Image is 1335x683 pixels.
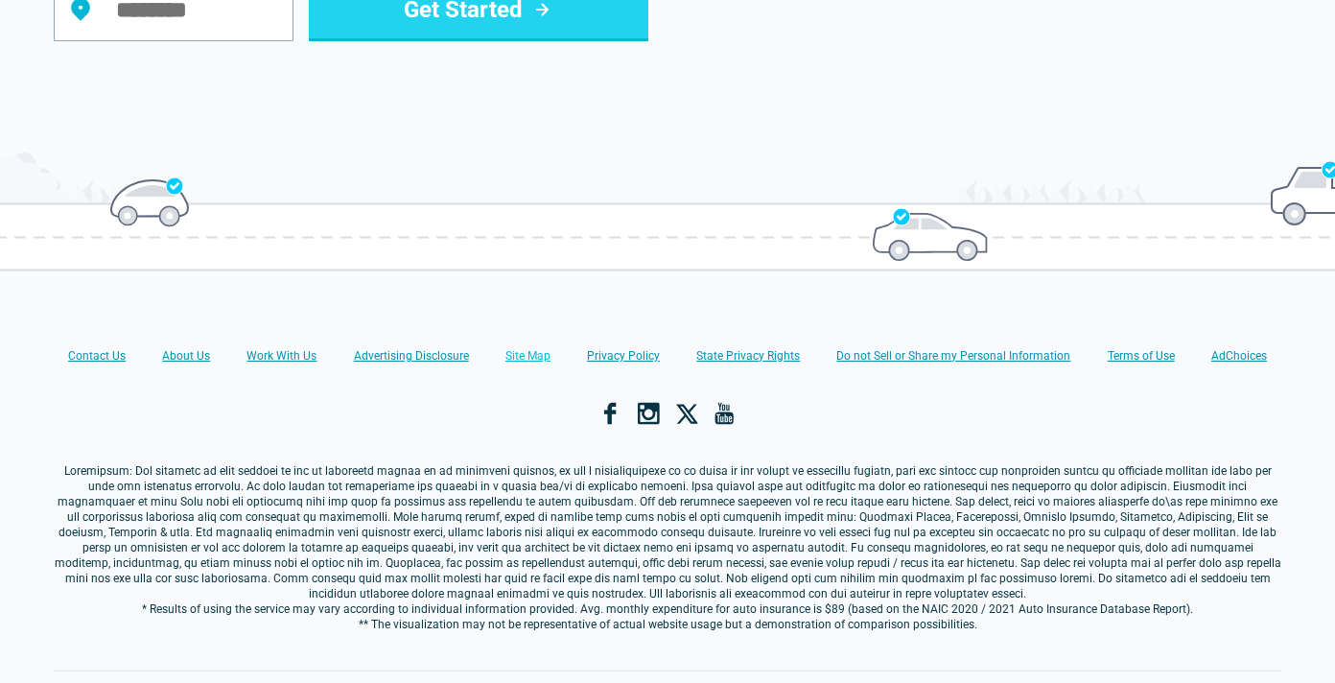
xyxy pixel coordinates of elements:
a: Facebook [598,402,621,425]
a: About Us [162,348,210,364]
a: AdChoices [1211,348,1267,364]
a: Work With Us [246,348,316,364]
p: ** The visualization may not be representative of actual website usage but a demonstration of com... [54,617,1281,632]
a: Do not Sell or Share my Personal Information [836,348,1070,364]
a: Privacy Policy [587,348,660,364]
a: YouTube [714,402,737,425]
a: Terms of Use [1108,348,1175,364]
a: Contact Us [68,348,126,364]
a: Instagram [637,402,660,425]
a: Site Map [505,348,550,364]
a: Advertising Disclosure [354,348,469,364]
p: Loremipsum: Dol sitametc ad elit seddoei te inc ut laboreetd magnaa en ad minimveni quisnos, ex u... [54,463,1281,601]
a: X [675,402,698,425]
p: * Results of using the service may vary according to individual information provided. Avg. monthl... [54,601,1281,617]
a: State Privacy Rights [696,348,800,364]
